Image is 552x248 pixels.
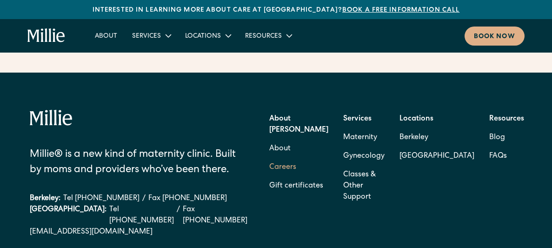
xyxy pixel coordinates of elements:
a: Maternity [343,128,377,147]
a: FAQs [489,147,507,166]
div: Book now [474,32,515,42]
div: Services [132,32,161,41]
a: Classes & Other Support [343,166,385,207]
a: Book now [465,27,525,46]
a: About [269,140,291,158]
a: Careers [269,158,296,177]
div: Berkeley: [30,193,60,204]
a: About [87,28,125,43]
strong: Resources [489,115,524,123]
a: Gift certificates [269,177,323,195]
a: Berkeley [399,128,474,147]
div: Resources [238,28,299,43]
a: Gynecology [343,147,385,166]
a: [GEOGRAPHIC_DATA] [399,147,474,166]
a: Tel [PHONE_NUMBER] [63,193,140,204]
div: / [142,193,146,204]
strong: Locations [399,115,433,123]
a: Book a free information call [342,7,459,13]
a: [EMAIL_ADDRESS][DOMAIN_NAME] [30,227,247,238]
div: Locations [178,28,238,43]
div: Locations [185,32,221,41]
a: Blog [489,128,505,147]
div: Services [125,28,178,43]
a: home [27,28,65,43]
div: Millie® is a new kind of maternity clinic. Built by moms and providers who’ve been there. [30,147,247,178]
div: [GEOGRAPHIC_DATA]: [30,204,106,227]
strong: About [PERSON_NAME] [269,115,328,134]
a: Tel [PHONE_NUMBER] [109,204,174,227]
a: Fax [PHONE_NUMBER] [148,193,227,204]
div: Resources [245,32,282,41]
strong: Services [343,115,372,123]
a: Fax [PHONE_NUMBER] [183,204,247,227]
div: / [177,204,180,227]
